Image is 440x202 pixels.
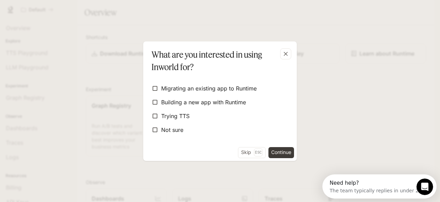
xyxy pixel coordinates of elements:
[161,112,190,120] span: Trying TTS
[161,126,183,134] span: Not sure
[268,147,294,158] button: Continue
[416,179,433,195] iframe: Intercom live chat
[3,3,120,22] div: Open Intercom Messenger
[152,48,286,73] p: What are you interested in using Inworld for?
[322,174,437,199] iframe: Intercom live chat discovery launcher
[254,148,263,156] p: Esc
[238,147,266,158] button: SkipEsc
[161,98,246,106] span: Building a new app with Runtime
[7,11,99,19] div: The team typically replies in under 2h
[7,6,99,11] div: Need help?
[161,84,257,93] span: Migrating an existing app to Runtime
